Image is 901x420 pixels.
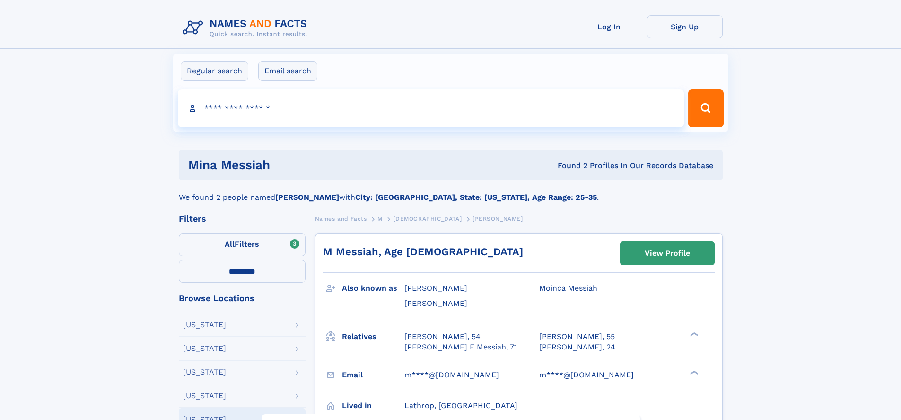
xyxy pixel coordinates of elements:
label: Email search [258,61,317,81]
span: Lathrop, [GEOGRAPHIC_DATA] [404,401,517,410]
div: Browse Locations [179,294,306,303]
div: [US_STATE] [183,368,226,376]
span: [PERSON_NAME] [404,299,467,308]
span: All [225,240,235,249]
h3: Lived in [342,398,404,414]
div: [US_STATE] [183,392,226,400]
a: [PERSON_NAME], 55 [539,331,615,342]
h3: Also known as [342,280,404,296]
img: Logo Names and Facts [179,15,315,41]
a: Log In [571,15,647,38]
label: Regular search [181,61,248,81]
label: Filters [179,233,306,256]
a: Sign Up [647,15,723,38]
div: We found 2 people named with . [179,180,723,203]
a: [DEMOGRAPHIC_DATA] [393,213,462,224]
a: Names and Facts [315,213,367,224]
span: Moinca Messiah [539,284,597,293]
div: ❯ [688,369,699,375]
div: View Profile [645,242,690,264]
a: View Profile [621,242,714,265]
h1: mina messiah [188,159,414,171]
button: Search Button [688,89,723,127]
div: ❯ [688,331,699,337]
h3: Relatives [342,329,404,345]
a: [PERSON_NAME], 54 [404,331,481,342]
div: [US_STATE] [183,345,226,352]
a: M [377,213,383,224]
a: M Messiah, Age [DEMOGRAPHIC_DATA] [323,246,523,258]
h3: Email [342,367,404,383]
span: [DEMOGRAPHIC_DATA] [393,215,462,222]
input: search input [178,89,684,127]
a: [PERSON_NAME], 24 [539,342,615,352]
span: M [377,215,383,222]
b: City: [GEOGRAPHIC_DATA], State: [US_STATE], Age Range: 25-35 [355,193,597,202]
b: [PERSON_NAME] [275,193,339,202]
span: [PERSON_NAME] [472,215,523,222]
div: Found 2 Profiles In Our Records Database [414,161,713,171]
a: [PERSON_NAME] E Messiah, 71 [404,342,517,352]
div: [US_STATE] [183,321,226,329]
span: [PERSON_NAME] [404,284,467,293]
div: Filters [179,214,306,223]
